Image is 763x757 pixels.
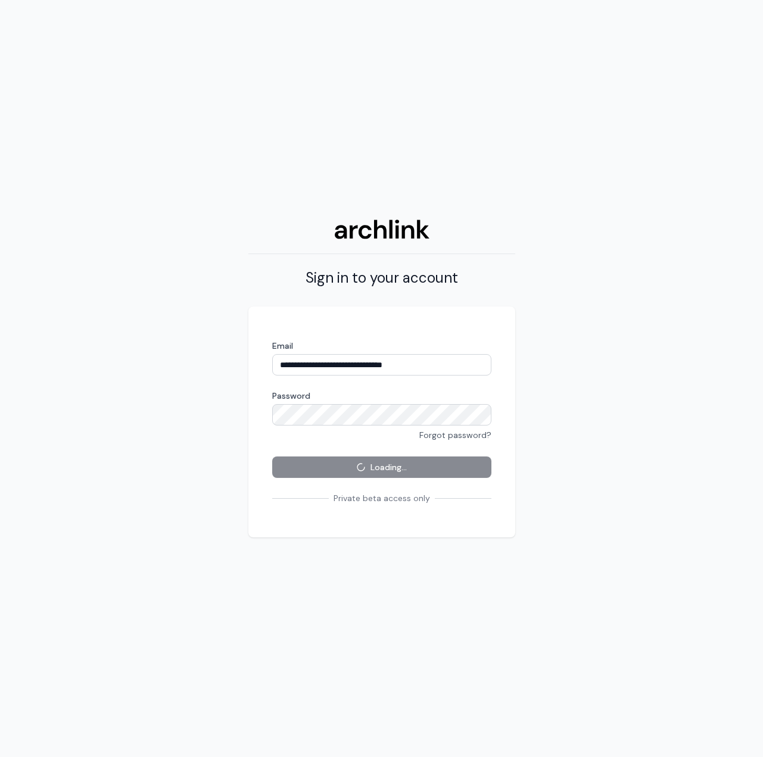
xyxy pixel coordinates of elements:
[272,340,491,352] label: Email
[329,492,435,504] span: Private beta access only
[419,430,491,440] a: Forgot password?
[248,268,515,287] h2: Sign in to your account
[272,390,491,402] label: Password
[334,220,429,239] img: Archlink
